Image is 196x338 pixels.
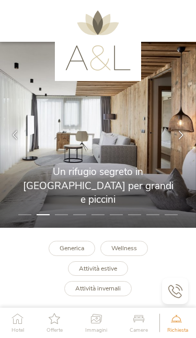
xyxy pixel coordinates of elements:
[130,328,148,333] span: Camere
[47,328,63,333] span: Offerte
[85,328,107,333] span: Immagini
[64,281,132,296] a: Attività invernali
[65,10,131,71] img: AMONTI & LUNARIS Wellnessresort
[11,328,24,333] span: Hotel
[60,244,84,252] b: Generica
[75,284,121,293] b: Attività invernali
[167,328,188,333] span: Richiesta
[100,241,148,256] a: Wellness
[111,244,137,252] b: Wellness
[49,241,95,256] a: Generica
[79,264,117,273] b: Attività estive
[68,261,128,276] a: Attività estive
